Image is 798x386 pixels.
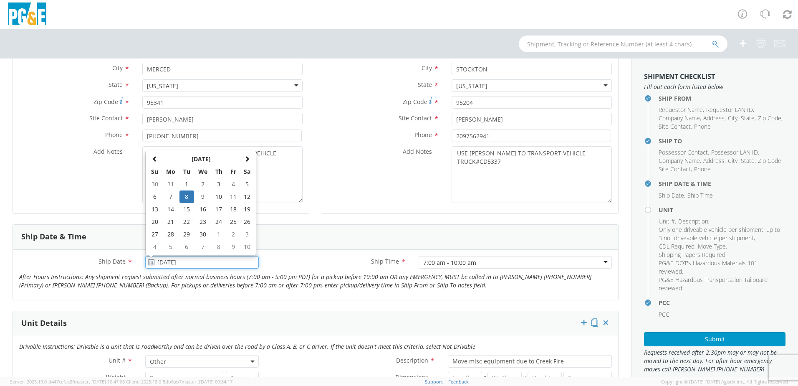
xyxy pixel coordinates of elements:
[106,373,126,381] span: Weight
[659,226,783,242] li: ,
[152,156,158,162] span: Previous Month
[659,148,709,157] li: ,
[741,157,756,165] li: ,
[162,228,179,241] td: 28
[211,241,226,253] td: 8
[703,157,725,165] span: Address
[659,226,780,242] span: Only one driveable vehicle per shipment, up to 3 not driveable vehicle per shipment
[179,203,194,216] td: 15
[659,251,725,259] span: Shipping Papers Required
[179,190,194,203] td: 8
[659,157,701,165] li: ,
[728,157,737,165] span: City
[211,216,226,228] td: 24
[644,332,785,346] button: Submit
[240,203,254,216] td: 19
[659,95,785,102] h4: Ship From
[659,165,692,173] li: ,
[703,114,725,122] span: Address
[226,190,240,203] td: 11
[659,106,703,114] span: Requestor Name
[659,217,675,225] span: Unit #
[240,216,254,228] td: 26
[162,203,179,216] td: 14
[182,378,232,385] span: master, [DATE] 09:34:17
[659,242,694,250] span: CDL Required
[678,217,708,225] span: Description
[21,233,86,241] h3: Ship Date & Time
[528,372,562,384] input: Height
[423,259,476,267] div: 7:00 am - 10:00 am
[422,64,432,72] span: City
[706,106,753,114] span: Requestor LAN ID
[482,372,488,384] span: X
[728,157,739,165] li: ,
[147,241,162,253] td: 4
[226,178,240,190] td: 4
[758,157,781,165] span: Zip Code
[698,242,726,250] span: Move Type
[240,178,254,190] td: 5
[162,165,179,178] th: Mo
[194,190,212,203] td: 9
[244,156,250,162] span: Next Month
[6,3,48,27] img: pge-logo-06675f144f4cfa6a6814.png
[659,310,669,318] span: PCC
[448,372,482,384] input: Length
[179,178,194,190] td: 1
[644,348,785,373] span: Requests received after 2:30pm may or may not be moved to the next day. For after hour emergency ...
[659,114,701,122] li: ,
[74,378,125,385] span: master, [DATE] 10:47:06
[456,82,487,90] div: [US_STATE]
[659,300,785,306] h4: PCC
[240,241,254,253] td: 10
[644,72,715,81] strong: Shipment Checklist
[703,157,726,165] li: ,
[703,114,726,122] li: ,
[519,36,727,52] input: Shipment, Tracking or Reference Number (at least 4 chars)
[399,114,432,122] span: Site Contact
[659,165,691,173] span: Site Contact
[126,378,232,385] span: Client: 2025.18.0-5db8ab7
[659,114,700,122] span: Company Name
[162,241,179,253] td: 5
[371,257,399,265] span: Ship Time
[211,190,226,203] td: 10
[194,241,212,253] td: 7
[147,178,162,190] td: 30
[211,228,226,241] td: 1
[226,165,240,178] th: Fr
[403,98,427,106] span: Zip Code
[21,319,67,328] h3: Unit Details
[659,180,785,187] h4: Ship Date & Time
[659,191,685,200] li: ,
[10,378,125,385] span: Server: 2025.19.0-d447cefac8f
[711,148,758,156] span: Possessor LAN ID
[659,148,708,156] span: Possessor Contact
[162,178,179,190] td: 31
[19,273,591,289] i: After Hours Instructions: Any shipment request submitted after normal business hours (7:00 am - 5...
[226,203,240,216] td: 18
[448,378,469,385] a: Feedback
[194,203,212,216] td: 16
[659,122,692,131] li: ,
[145,355,259,368] span: Other
[659,191,684,199] span: Ship Date
[711,148,759,157] li: ,
[93,98,118,106] span: Zip Code
[194,165,212,178] th: We
[487,372,522,384] input: Width
[179,165,194,178] th: Tu
[89,114,123,122] span: Site Contact
[425,378,443,385] a: Support
[395,373,428,381] span: Dimensions
[162,216,179,228] td: 21
[741,114,756,122] li: ,
[147,228,162,241] td: 27
[112,64,123,72] span: City
[194,228,212,241] td: 30
[758,157,783,165] li: ,
[147,190,162,203] td: 6
[211,165,226,178] th: Th
[226,241,240,253] td: 9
